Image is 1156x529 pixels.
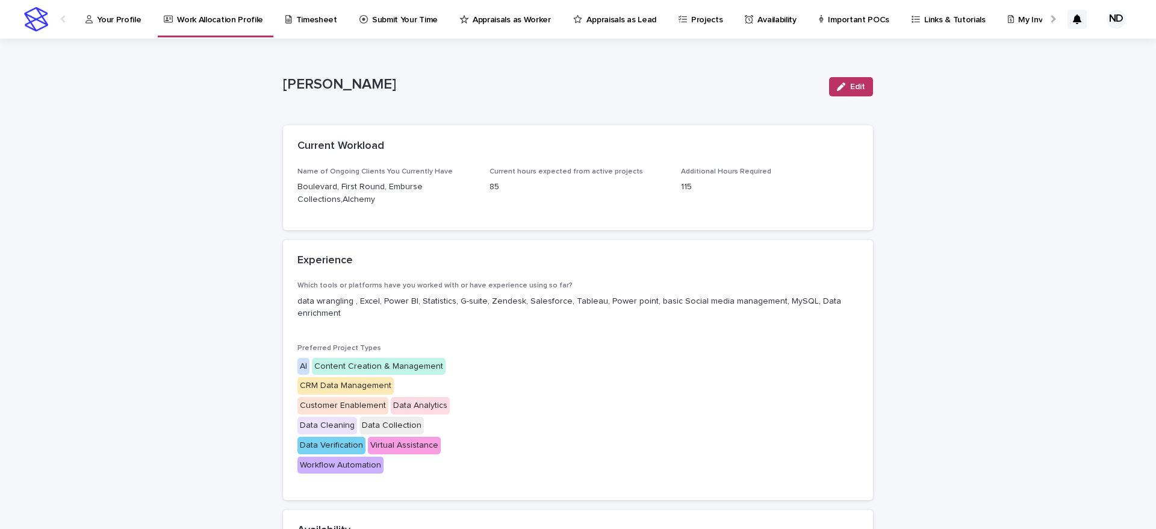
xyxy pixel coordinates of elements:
div: CRM Data Management [297,377,394,395]
p: Boulevard, First Round, Emburse Collections,Alchemy [297,181,475,206]
p: [PERSON_NAME] [283,76,819,93]
span: Name of Ongoing Clients You Currently Have [297,168,453,175]
span: Current hours expected from active projects [489,168,643,175]
div: Data Verification [297,437,365,454]
button: Edit [829,77,873,96]
div: Workflow Automation [297,457,384,474]
span: Additional Hours Required [681,168,771,175]
div: Data Cleaning [297,417,357,434]
h2: Experience [297,254,353,268]
span: Which tools or platforms have you worked with or have experience using so far? [297,282,573,289]
div: Data Analytics [391,397,450,415]
p: data wrangling , Excel, Power BI, Statistics, G-suite, Zendesk, Salesforce, Tableau, Power point,... [297,295,859,321]
div: AI [297,358,309,375]
h2: Current Workload [297,140,384,153]
img: stacker-logo-s-only.png [24,7,48,31]
div: Customer Enablement [297,397,388,415]
p: 85 [489,181,667,193]
div: Data Collection [359,417,424,434]
div: ND [1107,10,1126,29]
span: Edit [850,83,865,91]
p: 115 [681,181,859,193]
div: Content Creation & Management [312,358,446,375]
div: Virtual Assistance [368,437,441,454]
span: Preferred Project Types [297,345,381,352]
